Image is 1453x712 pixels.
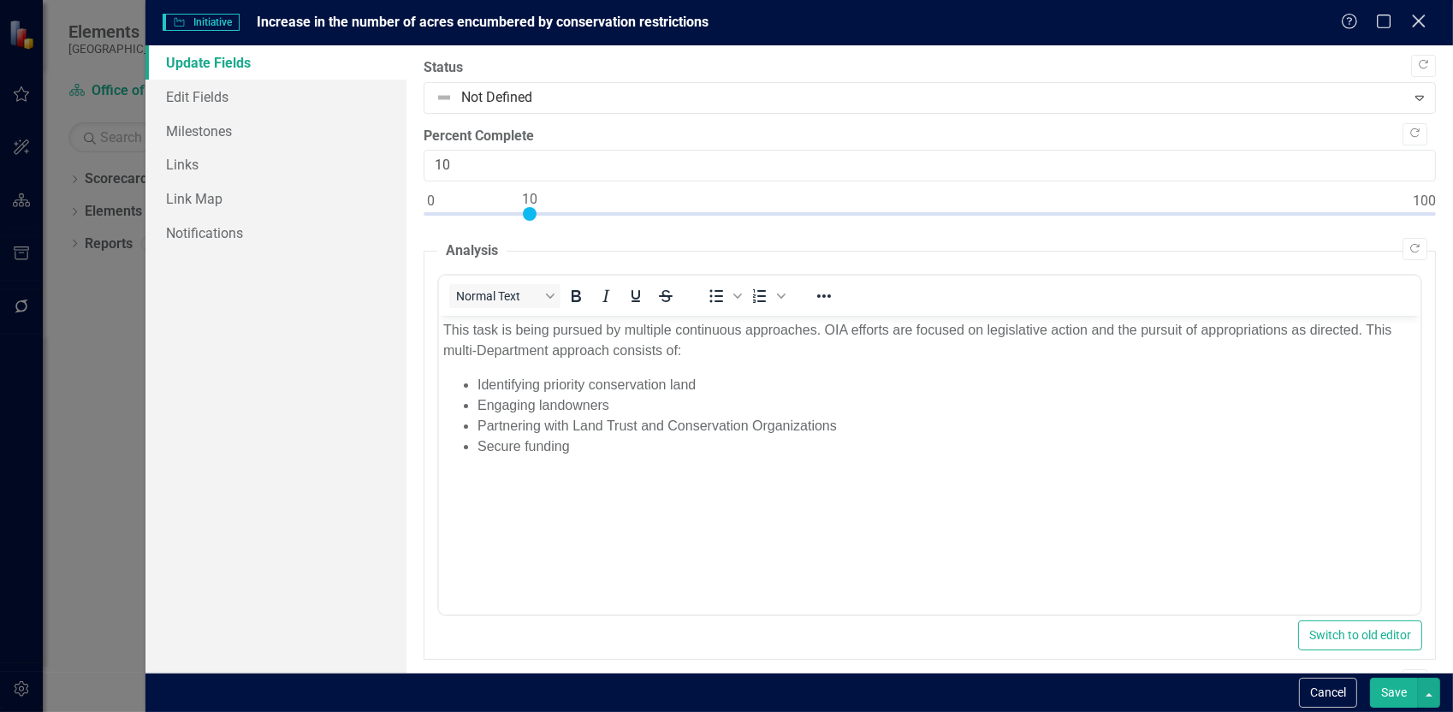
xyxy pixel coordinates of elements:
a: Update Fields [145,45,407,80]
button: Strikethrough [651,284,680,308]
button: Cancel [1299,678,1357,708]
button: Save [1370,678,1418,708]
button: Italic [591,284,620,308]
p: Continue to identify appropriate and available land [4,4,977,25]
a: Links [145,147,407,181]
p: Continue to identify potential funding sources [4,39,977,59]
button: Switch to old editor [1298,620,1422,650]
a: Link Map [145,181,407,216]
iframe: Rich Text Area [439,316,1420,614]
button: Reveal or hide additional toolbar items [810,284,839,308]
button: Bold [561,284,590,308]
label: Percent Complete [424,127,1436,146]
legend: Analysis [437,241,507,261]
a: Edit Fields [145,80,407,114]
a: Notifications [145,216,407,250]
a: Milestones [145,114,407,148]
span: Increase in the number of acres encumbered by conservation restrictions [257,14,709,30]
label: Status [424,58,1436,78]
button: Block Normal Text [449,284,560,308]
span: Initiative [163,14,240,31]
div: Numbered list [745,284,788,308]
span: Normal Text [456,289,540,303]
div: Bullet list [702,284,744,308]
button: Underline [621,284,650,308]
